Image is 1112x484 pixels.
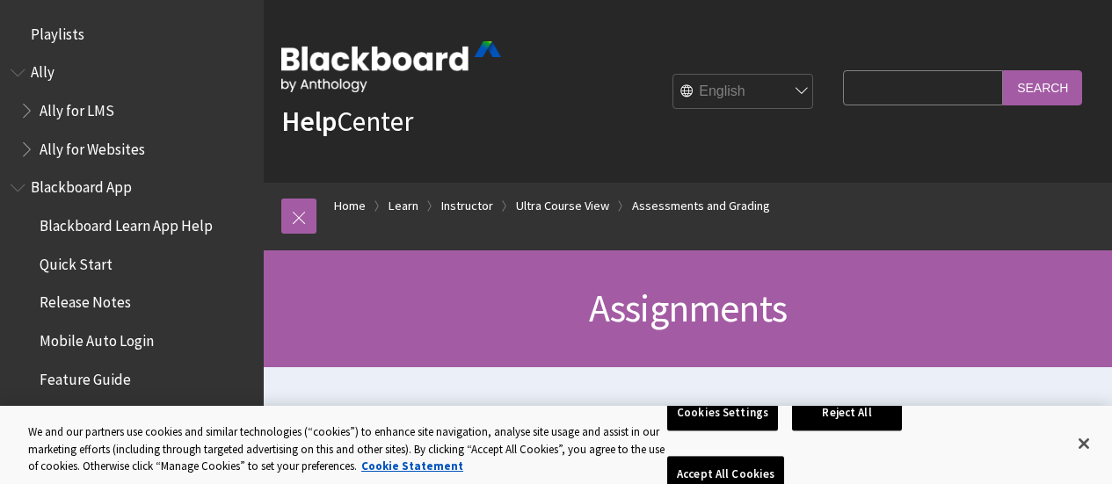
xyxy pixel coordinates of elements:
button: Close [1065,424,1103,463]
span: Ally for Websites [40,134,145,158]
a: More information about your privacy, opens in a new tab [361,459,463,473]
span: Playlists [31,19,84,43]
span: Ally for LMS [40,96,114,119]
a: Home [334,195,366,217]
nav: Book outline for Playlists [11,19,253,49]
span: Quick Start [40,249,113,273]
button: Reject All [792,394,902,431]
select: Site Language Selector [673,75,814,110]
a: HelpCenter [281,104,413,139]
a: Ultra Course View [516,195,609,217]
strong: Help [281,104,337,139]
div: We and our partners use cookies and similar technologies (“cookies”) to enhance site navigation, ... [28,423,667,475]
input: Search [1003,70,1082,105]
span: Feature Guide [40,365,131,388]
button: Cookies Settings [667,394,778,431]
span: Blackboard App [31,173,132,197]
span: Release Notes [40,288,131,312]
span: Blackboard Learn App Help [40,211,213,235]
a: Instructor [441,195,493,217]
span: Instructors [40,403,111,427]
span: Ally [31,58,55,82]
span: Mobile Auto Login [40,326,154,350]
img: Blackboard by Anthology [281,41,501,92]
a: Learn [389,195,418,217]
a: Assessments and Grading [632,195,770,217]
nav: Book outline for Anthology Ally Help [11,58,253,164]
span: Assignments [589,284,787,332]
